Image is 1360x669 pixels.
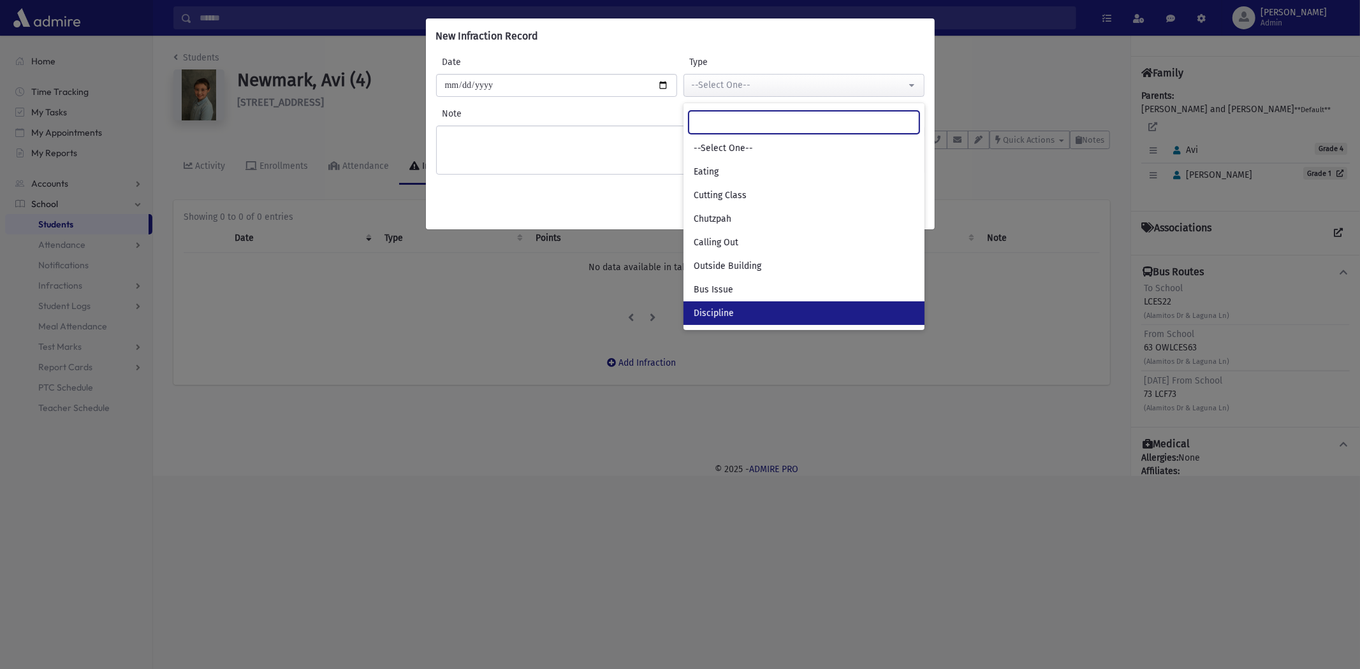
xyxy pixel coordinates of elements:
[684,74,925,97] button: --Select One--
[436,55,557,69] label: Date
[689,111,919,134] input: Search
[694,142,753,155] span: --Select One--
[694,213,731,226] span: Chutzpah
[684,55,804,69] label: Type
[692,78,906,92] div: --Select One--
[694,284,733,296] span: Bus Issue
[436,29,539,44] h6: New Infraction Record
[436,107,925,120] label: Note
[694,307,734,320] span: Discipline
[694,236,738,249] span: Calling Out
[694,166,719,178] span: Eating
[694,189,747,202] span: Cutting Class
[694,260,761,273] span: Outside Building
